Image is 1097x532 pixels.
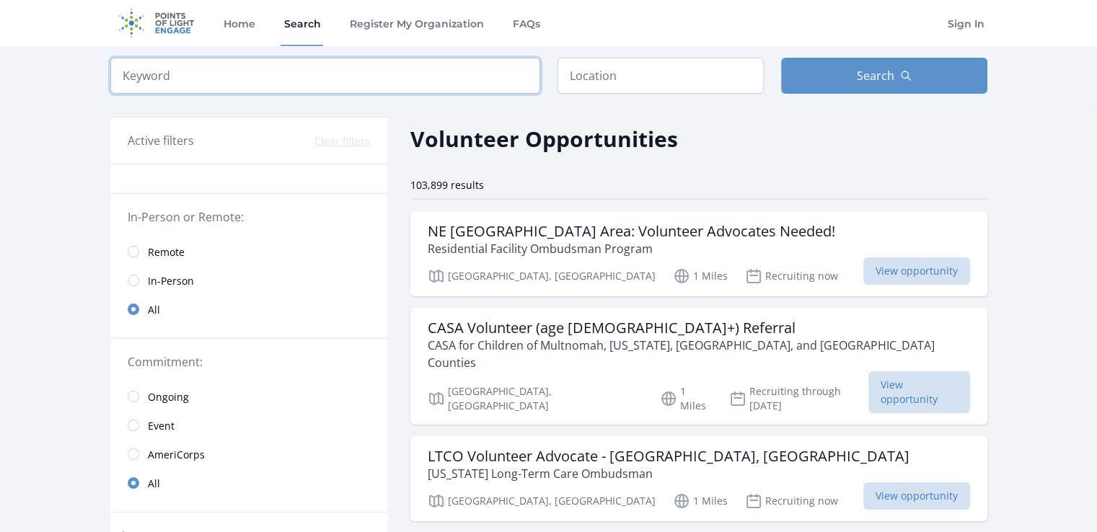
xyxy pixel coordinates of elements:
a: AmeriCorps [110,440,387,469]
h3: Active filters [128,132,194,149]
p: 1 Miles [673,267,728,285]
a: LTCO Volunteer Advocate - [GEOGRAPHIC_DATA], [GEOGRAPHIC_DATA] [US_STATE] Long-Term Care Ombudsma... [410,436,987,521]
a: All [110,295,387,324]
p: Recruiting now [745,267,838,285]
span: Event [148,419,175,433]
a: In-Person [110,266,387,295]
span: Remote [148,245,185,260]
a: NE [GEOGRAPHIC_DATA] Area: Volunteer Advocates Needed! Residential Facility Ombudsman Program [GE... [410,211,987,296]
p: Recruiting now [745,492,838,510]
span: AmeriCorps [148,448,205,462]
span: All [148,476,160,491]
span: View opportunity [863,482,970,510]
p: [US_STATE] Long-Term Care Ombudsman [428,465,909,482]
input: Keyword [110,58,540,94]
p: Recruiting through [DATE] [729,384,868,413]
legend: Commitment: [128,353,370,371]
span: View opportunity [868,371,970,413]
p: [GEOGRAPHIC_DATA], [GEOGRAPHIC_DATA] [428,492,656,510]
p: Residential Facility Ombudsman Program [428,240,835,257]
span: View opportunity [863,257,970,285]
button: Search [781,58,987,94]
legend: In-Person or Remote: [128,208,370,226]
p: 1 Miles [660,384,712,413]
span: Ongoing [148,390,189,404]
span: Search [857,67,894,84]
a: CASA Volunteer (age [DEMOGRAPHIC_DATA]+) Referral CASA for Children of Multnomah, [US_STATE], [GE... [410,308,987,425]
p: [GEOGRAPHIC_DATA], [GEOGRAPHIC_DATA] [428,267,656,285]
a: Remote [110,237,387,266]
p: CASA for Children of Multnomah, [US_STATE], [GEOGRAPHIC_DATA], and [GEOGRAPHIC_DATA] Counties [428,337,970,371]
input: Location [558,58,764,94]
p: 1 Miles [673,492,728,510]
span: 103,899 results [410,178,484,192]
a: Event [110,411,387,440]
h3: CASA Volunteer (age [DEMOGRAPHIC_DATA]+) Referral [428,319,970,337]
a: All [110,469,387,497]
span: All [148,303,160,317]
p: [GEOGRAPHIC_DATA], [GEOGRAPHIC_DATA] [428,384,643,413]
span: In-Person [148,274,194,288]
h3: LTCO Volunteer Advocate - [GEOGRAPHIC_DATA], [GEOGRAPHIC_DATA] [428,448,909,465]
button: Clear filters [314,134,370,148]
a: Ongoing [110,382,387,411]
h3: NE [GEOGRAPHIC_DATA] Area: Volunteer Advocates Needed! [428,223,835,240]
h2: Volunteer Opportunities [410,123,678,155]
